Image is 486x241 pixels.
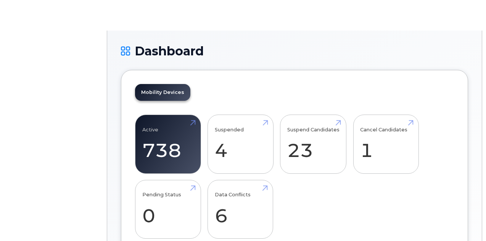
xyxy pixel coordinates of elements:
h1: Dashboard [121,44,468,58]
a: Pending Status 0 [142,184,194,235]
a: Cancel Candidates 1 [360,119,412,170]
a: Active 738 [142,119,194,170]
a: Mobility Devices [135,84,190,101]
a: Data Conflicts 6 [215,184,266,235]
a: Suspend Candidates 23 [287,119,340,170]
a: Suspended 4 [215,119,266,170]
